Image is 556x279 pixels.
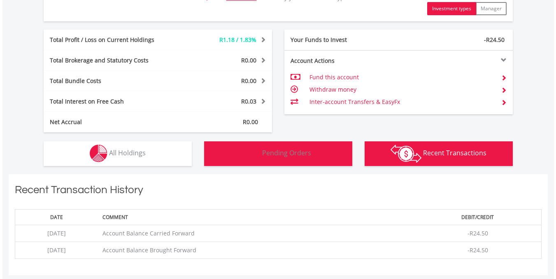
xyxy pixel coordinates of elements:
button: Manager [476,2,507,15]
span: R0.00 [241,56,256,64]
span: R0.00 [243,118,258,126]
div: Account Actions [284,57,399,65]
span: Pending Orders [262,148,311,157]
button: Investment types [427,2,476,15]
h1: Recent Transaction History [15,182,542,201]
th: Debit/Credit [414,209,541,225]
img: transactions-zar-wht.png [391,145,421,163]
th: Date [15,209,98,225]
div: Total Interest on Free Cash [44,97,177,106]
span: -R24.50 [468,246,488,254]
th: Comment [98,209,414,225]
span: All Holdings [109,148,146,157]
span: R0.03 [241,97,256,105]
span: -R24.50 [484,36,505,44]
img: holdings-wht.png [90,145,107,162]
span: R1.18 / 1.83% [219,36,256,44]
span: -R24.50 [468,229,488,237]
td: Inter-account Transfers & EasyFx [309,96,494,108]
button: All Holdings [44,141,192,166]
div: Your Funds to Invest [284,36,399,44]
button: Pending Orders [204,141,352,166]
td: [DATE] [15,242,98,259]
td: Fund this account [309,71,494,83]
div: Total Bundle Costs [44,77,177,85]
td: [DATE] [15,225,98,242]
img: pending_instructions-wht.png [245,145,261,162]
td: Account Balance Brought Forward [98,242,414,259]
button: Recent Transactions [365,141,513,166]
div: Total Profit / Loss on Current Holdings [44,36,177,44]
td: Withdraw money [309,83,494,96]
span: R0.00 [241,77,256,85]
div: Total Brokerage and Statutory Costs [44,56,177,65]
td: Account Balance Carried Forward [98,225,414,242]
span: Recent Transactions [423,148,486,157]
div: Net Accrual [44,118,177,126]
